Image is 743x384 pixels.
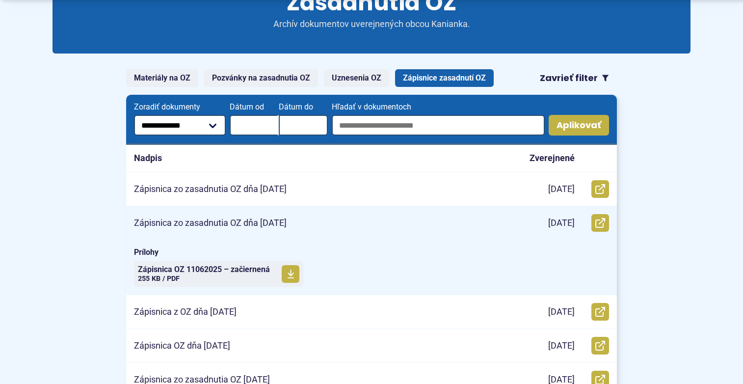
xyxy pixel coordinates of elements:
[332,115,545,136] input: Hľadať v dokumentoch
[548,306,575,318] p: [DATE]
[548,340,575,352] p: [DATE]
[254,19,489,30] p: Archív dokumentov uverejnených obcou Kanianka.
[204,69,318,87] a: Pozvánky na zasadnutia OZ
[548,218,575,229] p: [DATE]
[134,184,287,195] p: Zápisnica zo zasadnutia OZ dňa [DATE]
[134,306,237,318] p: Zápisnica z OZ dňa [DATE]
[138,274,180,283] span: 255 KB / PDF
[532,69,617,87] button: Zavrieť filter
[530,153,575,164] p: Zverejnené
[126,69,198,87] a: Materiály na OZ
[134,340,230,352] p: Zápisnica OZ dňa [DATE]
[134,103,226,111] span: Zoradiť dokumenty
[134,153,162,164] p: Nadpis
[134,261,303,287] a: Zápisnica OZ 11062025 – začiernená 255 KB / PDF
[332,103,545,111] span: Hľadať v dokumentoch
[324,69,389,87] a: Uznesenia OZ
[549,115,609,136] button: Aplikovať
[230,115,279,136] input: Dátum od
[395,69,494,87] a: Zápisnice zasadnutí OZ
[138,266,270,274] span: Zápisnica OZ 11062025 – začiernená
[134,115,226,136] select: Zoradiť dokumenty
[540,73,598,84] span: Zavrieť filter
[279,103,328,111] span: Dátum do
[279,115,328,136] input: Dátum do
[548,184,575,195] p: [DATE]
[230,103,279,111] span: Dátum od
[134,218,287,229] p: Zápisnica zo zasadnutia OZ dňa [DATE]
[134,247,609,257] span: Prílohy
